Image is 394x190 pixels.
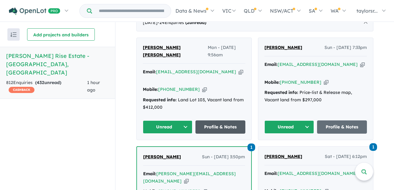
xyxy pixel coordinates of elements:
h5: [PERSON_NAME] Rise Estate - [GEOGRAPHIC_DATA] , [GEOGRAPHIC_DATA] [6,52,109,77]
strong: Email: [264,171,278,176]
button: Copy [184,178,189,184]
a: [PHONE_NUMBER] [280,79,321,85]
span: taylorsr... [356,8,378,14]
a: 1 [369,143,377,151]
div: 812 Enquir ies [6,79,87,94]
a: [PERSON_NAME] [264,153,302,160]
strong: Mobile: [264,79,280,85]
button: Copy [360,61,365,68]
a: [PHONE_NUMBER] [158,87,200,92]
img: Openlot PRO Logo White [9,7,60,15]
span: - 24 Enquir ies [158,20,206,25]
a: Profile & Notes [317,120,367,134]
strong: ( unread) [35,80,61,85]
span: CASHBACK [9,87,34,93]
span: Sun - [DATE] 7:33pm [324,44,367,51]
a: Profile & Notes [195,120,245,134]
span: Mon - [DATE] 9:56am [208,44,245,59]
a: [PERSON_NAME] [143,153,181,161]
strong: ( unread) [185,20,206,25]
a: 1 [247,143,255,151]
a: [EMAIL_ADDRESS][DOMAIN_NAME] [156,69,236,75]
button: Copy [239,69,243,75]
span: Sat - [DATE] 6:12pm [325,153,367,160]
span: 2 [187,20,189,25]
strong: Requested info: [143,97,177,103]
a: [EMAIL_ADDRESS][DOMAIN_NAME] [278,62,358,67]
strong: Email: [264,62,278,67]
button: Unread [143,120,193,134]
button: Copy [324,79,328,86]
button: Add projects and builders [27,28,95,41]
span: 1 hour ago [87,80,100,93]
button: Unread [264,120,314,134]
strong: Requested info: [264,90,298,95]
strong: Email: [143,171,156,176]
span: [PERSON_NAME] [264,45,302,50]
span: Sun - [DATE] 3:50pm [202,153,245,161]
span: 432 [37,80,44,85]
a: [EMAIL_ADDRESS][DOMAIN_NAME] [278,171,358,176]
a: [PERSON_NAME] [264,44,302,51]
a: [PERSON_NAME] [PERSON_NAME] [143,44,208,59]
strong: Mobile: [143,87,158,92]
a: [PERSON_NAME][EMAIL_ADDRESS][DOMAIN_NAME] [143,171,236,184]
span: [PERSON_NAME] [264,154,302,159]
button: Copy [202,86,207,93]
span: [PERSON_NAME] [PERSON_NAME] [143,45,181,58]
strong: Email: [143,69,156,75]
img: sort.svg [10,32,17,37]
div: [DATE] [136,14,373,31]
span: [PERSON_NAME] [143,154,181,160]
div: Price-list & Release map, Vacant land from $297,000 [264,89,367,104]
div: Land Lot 103, Vacant land from $412,000 [143,96,245,111]
input: Try estate name, suburb, builder or developer [93,4,170,18]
